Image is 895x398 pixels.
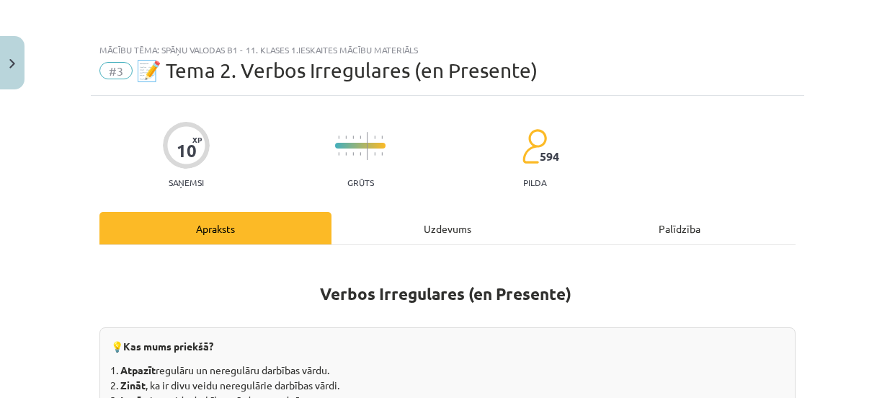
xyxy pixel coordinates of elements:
div: Mācību tēma: Spāņu valodas b1 - 11. klases 1.ieskaites mācību materiāls [99,45,796,55]
b: Zināt [120,379,146,392]
div: Apraksts [99,212,331,244]
span: 📝 Tema 2. Verbos Irregulares (en Presente) [136,58,538,82]
span: #3 [99,62,133,79]
span: XP [192,136,202,143]
div: Palīdzība [564,212,796,244]
img: icon-short-line-57e1e144782c952c97e751825c79c345078a6d821885a25fce030b3d8c18986b.svg [352,136,354,139]
img: icon-short-line-57e1e144782c952c97e751825c79c345078a6d821885a25fce030b3d8c18986b.svg [360,152,361,156]
img: students-c634bb4e5e11cddfef0936a35e636f08e4e9abd3cc4e673bd6f9a4125e45ecb1.svg [522,128,547,164]
img: icon-short-line-57e1e144782c952c97e751825c79c345078a6d821885a25fce030b3d8c18986b.svg [381,136,383,139]
strong: Kas mums priekšā? [123,340,213,353]
img: icon-short-line-57e1e144782c952c97e751825c79c345078a6d821885a25fce030b3d8c18986b.svg [338,136,339,139]
p: Grūts [347,177,374,187]
div: Uzdevums [331,212,564,244]
img: icon-short-line-57e1e144782c952c97e751825c79c345078a6d821885a25fce030b3d8c18986b.svg [381,152,383,156]
b: Verbos Irregulares (en Presente) [320,283,571,304]
img: icon-short-line-57e1e144782c952c97e751825c79c345078a6d821885a25fce030b3d8c18986b.svg [345,136,347,139]
img: icon-short-line-57e1e144782c952c97e751825c79c345078a6d821885a25fce030b3d8c18986b.svg [345,152,347,156]
li: regulāru un neregulāru darbības vārdu. [120,363,784,378]
span: 594 [540,150,559,163]
p: pilda [523,177,546,187]
img: icon-short-line-57e1e144782c952c97e751825c79c345078a6d821885a25fce030b3d8c18986b.svg [338,152,339,156]
li: , ka ir divu veidu neregulārie darbības vārdi. [120,378,784,393]
div: 10 [177,141,197,161]
img: icon-short-line-57e1e144782c952c97e751825c79c345078a6d821885a25fce030b3d8c18986b.svg [374,152,375,156]
img: icon-long-line-d9ea69661e0d244f92f715978eff75569469978d946b2353a9bb055b3ed8787d.svg [367,132,368,160]
img: icon-close-lesson-0947bae3869378f0d4975bcd49f059093ad1ed9edebbc8119c70593378902aed.svg [9,59,15,68]
b: Atpazīt [120,363,156,376]
p: Saņemsi [163,177,210,187]
img: icon-short-line-57e1e144782c952c97e751825c79c345078a6d821885a25fce030b3d8c18986b.svg [360,136,361,139]
p: 💡 [111,339,784,354]
img: icon-short-line-57e1e144782c952c97e751825c79c345078a6d821885a25fce030b3d8c18986b.svg [374,136,375,139]
img: icon-short-line-57e1e144782c952c97e751825c79c345078a6d821885a25fce030b3d8c18986b.svg [352,152,354,156]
